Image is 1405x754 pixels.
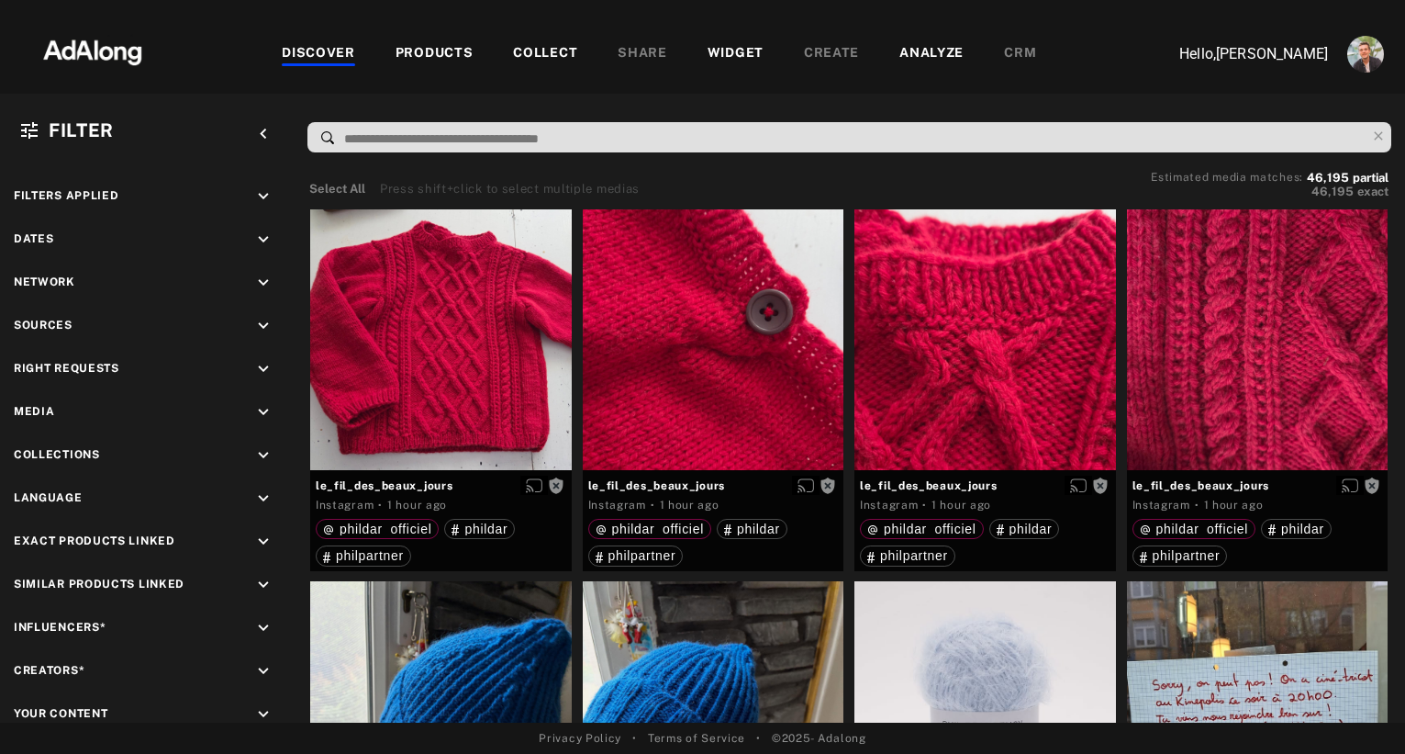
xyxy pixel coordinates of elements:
span: phildar [1281,522,1324,536]
span: Sources [14,319,72,332]
span: Estimated media matches: [1151,171,1303,184]
div: phildar_officiel [596,523,704,535]
span: Network [14,276,75,288]
span: · [651,498,655,512]
span: Similar Products Linked [14,578,184,591]
span: phildar [464,522,507,536]
span: phildar [1009,522,1053,536]
span: Filter [49,119,114,141]
span: Rights not requested [820,478,836,491]
span: le_fil_des_beaux_jours [316,478,566,494]
div: phildar_officiel [323,523,431,535]
span: Media [14,405,55,418]
div: Press shift+click to select multiple medias [380,180,640,198]
div: Instagram [316,497,374,513]
div: philpartner [323,549,404,562]
div: SHARE [618,43,667,65]
button: Enable diffusion on this media [1336,476,1364,495]
span: le_fil_des_beaux_jours [588,478,839,494]
time: 2025-10-02T11:57:05.000Z [660,499,719,512]
p: Hello, [PERSON_NAME] [1144,43,1328,65]
div: ANALYZE [899,43,964,65]
span: Filters applied [14,189,119,202]
span: Creators* [14,664,84,677]
div: COLLECT [513,43,577,65]
div: phildar_officiel [867,523,976,535]
span: © 2025 - Adalong [772,730,866,747]
span: · [922,498,927,512]
a: Terms of Service [648,730,745,747]
span: Dates [14,232,54,245]
span: le_fil_des_beaux_jours [1132,478,1383,494]
i: keyboard_arrow_left [253,124,273,144]
button: Account settings [1343,31,1388,77]
a: Privacy Policy [539,730,621,747]
span: philpartner [880,548,948,563]
div: phildar [997,523,1053,535]
span: · [1195,498,1199,512]
span: le_fil_des_beaux_jours [860,478,1110,494]
button: 46,195partial [1307,174,1388,183]
i: keyboard_arrow_down [253,402,273,422]
i: keyboard_arrow_down [253,316,273,336]
span: Rights not requested [1092,478,1109,491]
span: philpartner [608,548,676,563]
i: keyboard_arrow_down [253,230,273,250]
div: WIDGET [708,43,764,65]
div: phildar [1268,523,1324,535]
span: • [632,730,637,747]
span: Your Content [14,707,107,720]
div: DISCOVER [282,43,355,65]
div: Instagram [1132,497,1190,513]
span: Rights not requested [548,478,564,491]
time: 2025-10-02T11:57:05.000Z [931,499,991,512]
i: keyboard_arrow_down [253,445,273,466]
span: philpartner [336,548,404,563]
span: Language [14,491,83,504]
div: CRM [1004,43,1036,65]
button: Select All [309,180,365,198]
div: phildar [724,523,780,535]
span: phildar_officiel [612,522,704,536]
i: keyboard_arrow_down [253,532,273,552]
div: CREATE [804,43,859,65]
button: Enable diffusion on this media [1065,476,1092,495]
span: Rights not requested [1364,478,1380,491]
time: 2025-10-02T11:57:05.000Z [387,499,447,512]
span: 46,195 [1307,171,1349,185]
i: keyboard_arrow_down [253,618,273,638]
i: keyboard_arrow_down [253,575,273,595]
span: • [756,730,761,747]
span: 46,195 [1311,185,1354,198]
span: philpartner [1153,548,1221,563]
img: 63233d7d88ed69de3c212112c67096b6.png [12,23,173,78]
div: Instagram [588,497,646,513]
span: Influencers* [14,621,106,634]
i: keyboard_arrow_down [253,186,273,207]
div: philpartner [1140,549,1221,562]
span: Exact Products Linked [14,535,175,547]
div: phildar [452,523,507,535]
span: · [378,498,383,512]
i: keyboard_arrow_down [253,661,273,681]
i: keyboard_arrow_down [253,273,273,293]
span: Collections [14,448,100,461]
i: keyboard_arrow_down [253,704,273,725]
img: ACg8ocLjEk1irI4XXb49MzUGwa4F_C3PpCyg-3CPbiuLEZrYEA=s96-c [1347,36,1384,73]
button: Enable diffusion on this media [792,476,820,495]
div: Instagram [860,497,918,513]
i: keyboard_arrow_down [253,489,273,509]
i: keyboard_arrow_down [253,359,273,379]
span: phildar_officiel [1156,522,1248,536]
span: Right Requests [14,362,119,375]
div: philpartner [867,549,948,562]
button: 46,195exact [1151,183,1388,201]
span: phildar [737,522,780,536]
span: phildar_officiel [884,522,976,536]
div: phildar_officiel [1140,523,1248,535]
time: 2025-10-02T11:57:05.000Z [1204,499,1264,512]
div: PRODUCTS [396,43,474,65]
span: phildar_officiel [340,522,431,536]
div: philpartner [596,549,676,562]
button: Enable diffusion on this media [520,476,548,495]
